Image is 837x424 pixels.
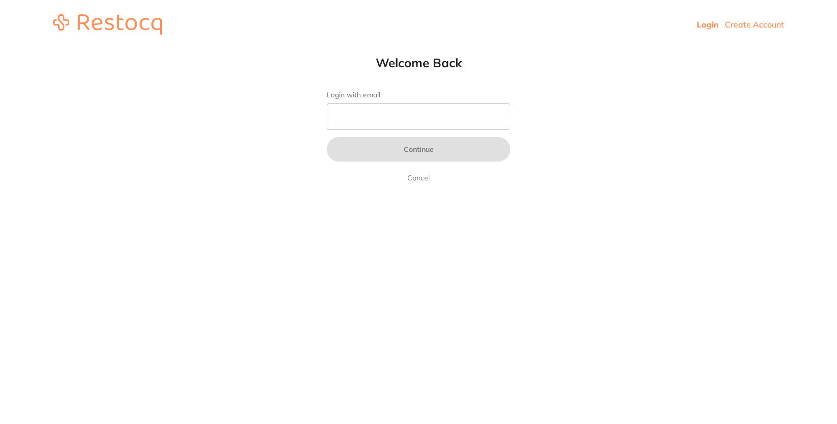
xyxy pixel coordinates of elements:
a: Create Account [725,19,784,30]
h1: Welcome Back [306,55,531,70]
a: Login [697,19,719,30]
button: Continue [327,137,510,162]
a: Cancel [405,172,432,184]
label: Login with email [327,91,510,99]
img: restocq_logo.svg [53,14,162,35]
